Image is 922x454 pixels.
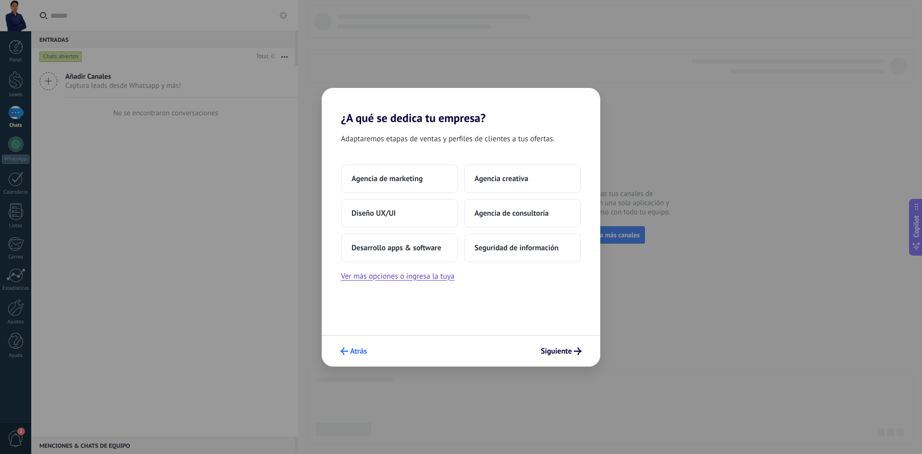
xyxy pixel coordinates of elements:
button: Desarrollo apps & software [341,233,458,262]
span: Adaptaremos etapas de ventas y perfiles de clientes a tus ofertas. [341,133,555,145]
button: Diseño UX/UI [341,199,458,228]
button: Atrás [336,343,371,359]
button: Ver más opciones o ingresa la tuya [341,270,454,282]
span: Agencia creativa [474,174,528,184]
span: Agencia de marketing [352,174,423,184]
button: Seguridad de información [464,233,581,262]
button: Agencia creativa [464,164,581,193]
button: Agencia de consultoría [464,199,581,228]
span: Seguridad de información [474,243,558,253]
span: Agencia de consultoría [474,209,549,218]
button: Agencia de marketing [341,164,458,193]
h2: ¿A qué se dedica tu empresa? [322,88,600,125]
span: Desarrollo apps & software [352,243,441,253]
span: Diseño UX/UI [352,209,396,218]
span: Siguiente [541,348,572,355]
button: Siguiente [536,343,586,359]
span: Atrás [350,348,367,355]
